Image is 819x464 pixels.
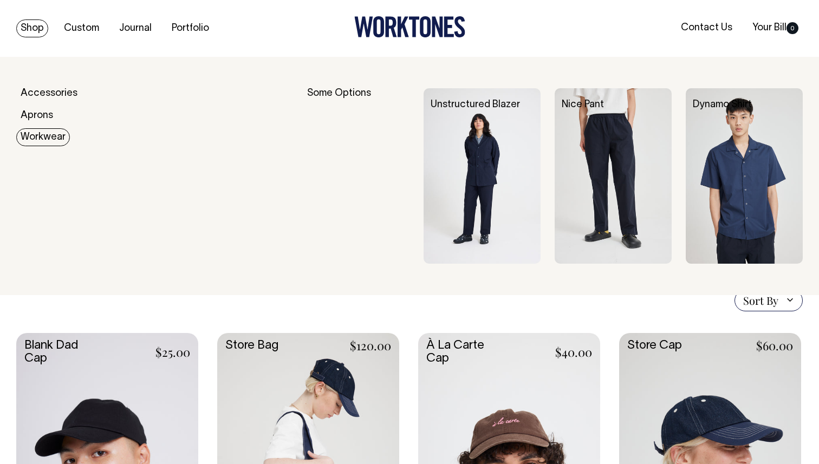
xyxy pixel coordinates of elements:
[60,19,103,37] a: Custom
[431,100,520,109] a: Unstructured Blazer
[555,88,672,264] img: Nice Pant
[307,88,409,264] div: Some Options
[562,100,604,109] a: Nice Pant
[686,88,803,264] img: Dynamo Shirt
[693,100,752,109] a: Dynamo Shirt
[115,19,156,37] a: Journal
[16,107,57,125] a: Aprons
[424,88,541,264] img: Unstructured Blazer
[786,22,798,34] span: 0
[677,19,737,37] a: Contact Us
[16,19,48,37] a: Shop
[16,84,82,102] a: Accessories
[16,128,70,146] a: Workwear
[743,294,778,307] span: Sort By
[748,19,803,37] a: Your Bill0
[167,19,213,37] a: Portfolio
